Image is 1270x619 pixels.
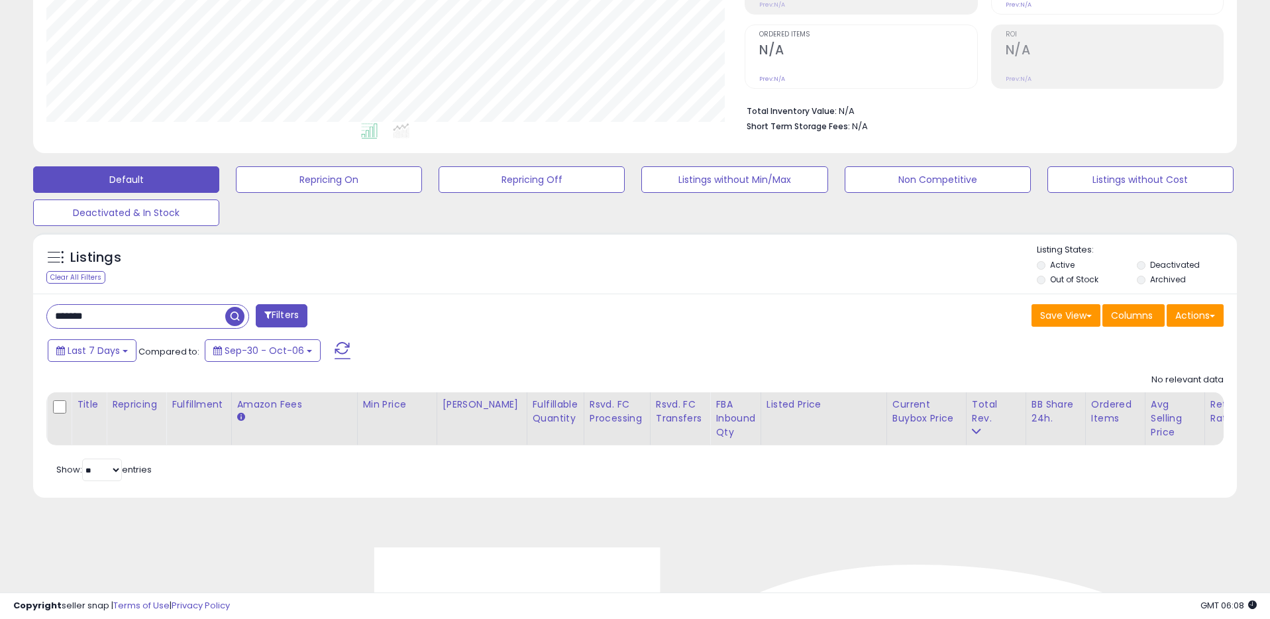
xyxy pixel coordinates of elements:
button: Deactivated & In Stock [33,199,219,226]
span: Ordered Items [759,31,977,38]
button: Non Competitive [845,166,1031,193]
div: Ordered Items [1091,398,1139,425]
div: Clear All Filters [46,271,105,284]
div: Avg Selling Price [1151,398,1199,439]
div: Title [77,398,101,412]
small: Amazon Fees. [237,412,245,423]
span: Columns [1111,309,1153,322]
small: Prev: N/A [1006,75,1032,83]
button: Columns [1102,304,1165,327]
div: [PERSON_NAME] [443,398,521,412]
div: Fulfillment [172,398,225,412]
button: Filters [256,304,307,327]
span: ROI [1006,31,1223,38]
div: No relevant data [1151,374,1224,386]
button: Actions [1167,304,1224,327]
small: Prev: N/A [759,75,785,83]
div: Rsvd. FC Transfers [656,398,705,425]
b: Short Term Storage Fees: [747,121,850,132]
button: Repricing Off [439,166,625,193]
div: Current Buybox Price [892,398,961,425]
div: FBA inbound Qty [715,398,755,439]
small: Prev: N/A [1006,1,1032,9]
button: Listings without Cost [1047,166,1234,193]
li: N/A [747,102,1214,118]
h5: Listings [70,249,121,267]
b: Total Inventory Value: [747,105,837,117]
label: Archived [1150,274,1186,285]
span: Sep-30 - Oct-06 [225,344,304,357]
div: Repricing [112,398,160,412]
span: Show: entries [56,463,152,476]
span: Last 7 Days [68,344,120,357]
button: Last 7 Days [48,339,136,362]
h2: N/A [759,42,977,60]
button: Default [33,166,219,193]
label: Deactivated [1150,259,1200,270]
button: Listings without Min/Max [641,166,827,193]
div: Rsvd. FC Processing [590,398,645,425]
button: Save View [1032,304,1100,327]
button: Sep-30 - Oct-06 [205,339,321,362]
div: Total Rev. [972,398,1020,425]
span: N/A [852,120,868,133]
label: Active [1050,259,1075,270]
div: Listed Price [767,398,881,412]
div: BB Share 24h. [1032,398,1080,425]
h2: N/A [1006,42,1223,60]
small: Prev: N/A [759,1,785,9]
p: Listing States: [1037,244,1237,256]
div: Amazon Fees [237,398,352,412]
label: Out of Stock [1050,274,1098,285]
div: Min Price [363,398,431,412]
button: Repricing On [236,166,422,193]
span: Compared to: [138,345,199,358]
div: Fulfillable Quantity [533,398,578,425]
div: Return Rate [1210,398,1259,425]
